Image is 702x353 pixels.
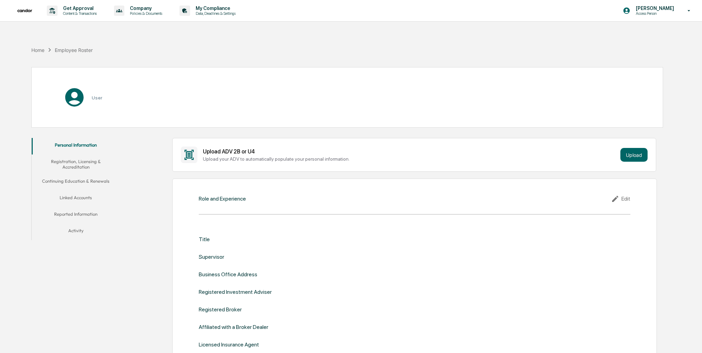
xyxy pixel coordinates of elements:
[32,207,120,224] button: Reported Information
[620,148,648,162] button: Upload
[32,174,120,191] button: Continuing Education & Renewals
[32,138,120,240] div: secondary tabs example
[630,6,678,11] p: [PERSON_NAME]
[630,11,678,16] p: Access Person
[32,224,120,240] button: Activity
[58,6,100,11] p: Get Approval
[199,289,272,295] div: Registered Investment Adviser
[32,191,120,207] button: Linked Accounts
[32,154,120,174] button: Registration, Licensing & Accreditation
[31,47,44,53] div: Home
[124,11,166,16] p: Policies & Documents
[203,156,618,162] div: Upload your ADV to automatically populate your personal information.
[199,324,268,330] div: Affiliated with a Broker Dealer
[17,8,33,13] img: logo
[55,47,93,53] div: Employee Roster
[92,95,102,100] h3: User
[32,138,120,154] button: Personal Information
[190,11,239,16] p: Data, Deadlines & Settings
[199,271,257,278] div: Business Office Address
[203,148,618,155] div: Upload ADV 2B or U4
[124,6,166,11] p: Company
[611,195,630,203] div: Edit
[199,254,224,260] div: Supervisor
[199,341,259,348] div: Licensed Insurance Agent
[199,195,246,202] div: Role and Experience
[199,306,242,313] div: Registered Broker
[58,11,100,16] p: Content & Transactions
[199,236,210,243] div: Title
[190,6,239,11] p: My Compliance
